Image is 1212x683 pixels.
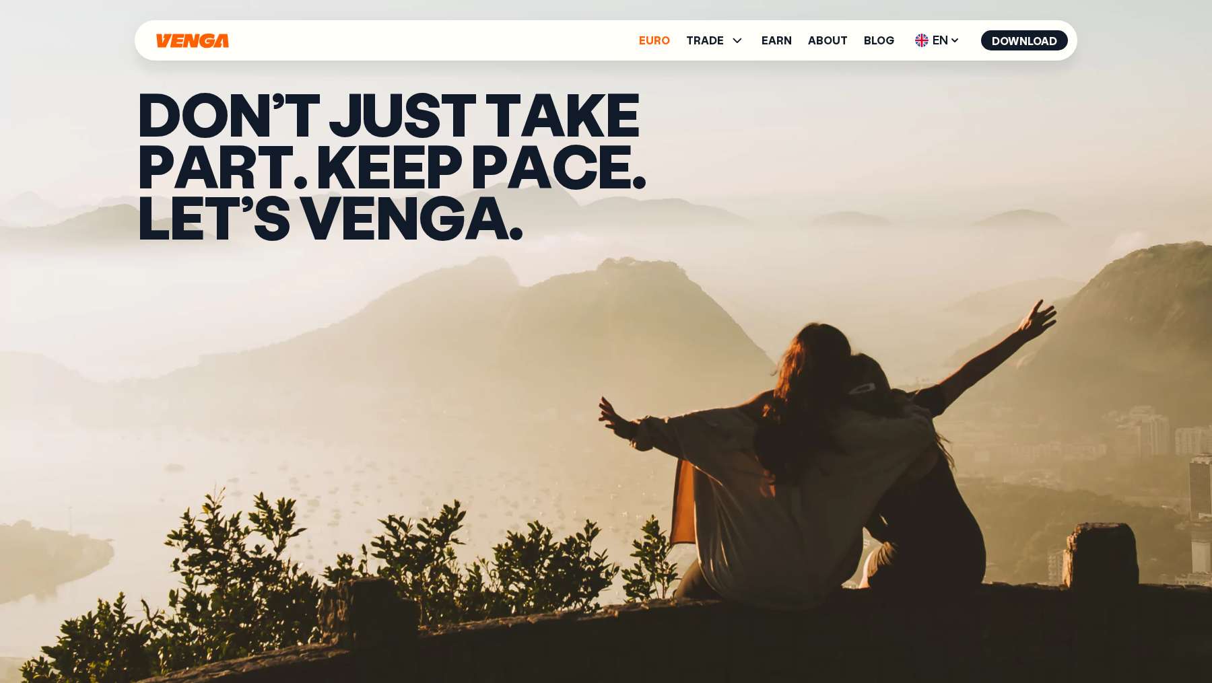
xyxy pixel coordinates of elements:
span: s [253,190,290,242]
span: a [507,139,551,191]
span: r [217,139,257,191]
span: t [257,139,293,191]
span: e [170,190,204,242]
span: a [174,139,217,191]
span: TRADE [686,32,745,48]
span: e [356,139,391,191]
span: k [565,87,605,139]
span: s [403,87,440,139]
span: K [316,139,356,191]
span: p [137,139,174,191]
span: EN [910,30,965,51]
a: About [808,35,848,46]
span: a [465,190,508,242]
span: TRADE [686,35,724,46]
span: t [204,190,240,242]
span: c [551,139,597,191]
span: u [362,87,403,139]
span: . [632,139,646,191]
svg: Home [155,33,230,48]
a: Blog [864,35,894,46]
span: L [137,190,170,242]
a: Earn [762,35,792,46]
span: g [418,190,465,242]
span: t [440,87,476,139]
span: O [180,87,228,139]
span: e [605,87,640,139]
span: a [520,87,564,139]
button: Download [981,30,1068,50]
span: e [341,190,375,242]
span: n [376,190,418,242]
span: e [391,139,426,191]
span: ’ [240,190,253,242]
span: N [228,87,271,139]
span: e [597,139,632,191]
span: p [426,139,462,191]
span: j [329,87,362,139]
img: flag-uk [915,34,929,47]
span: t [485,87,520,139]
span: . [293,139,307,191]
span: t [284,87,320,139]
span: . [508,190,523,242]
a: Euro [639,35,670,46]
span: p [471,139,507,191]
span: v [299,190,341,242]
span: ’ [271,87,284,139]
span: D [137,87,180,139]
